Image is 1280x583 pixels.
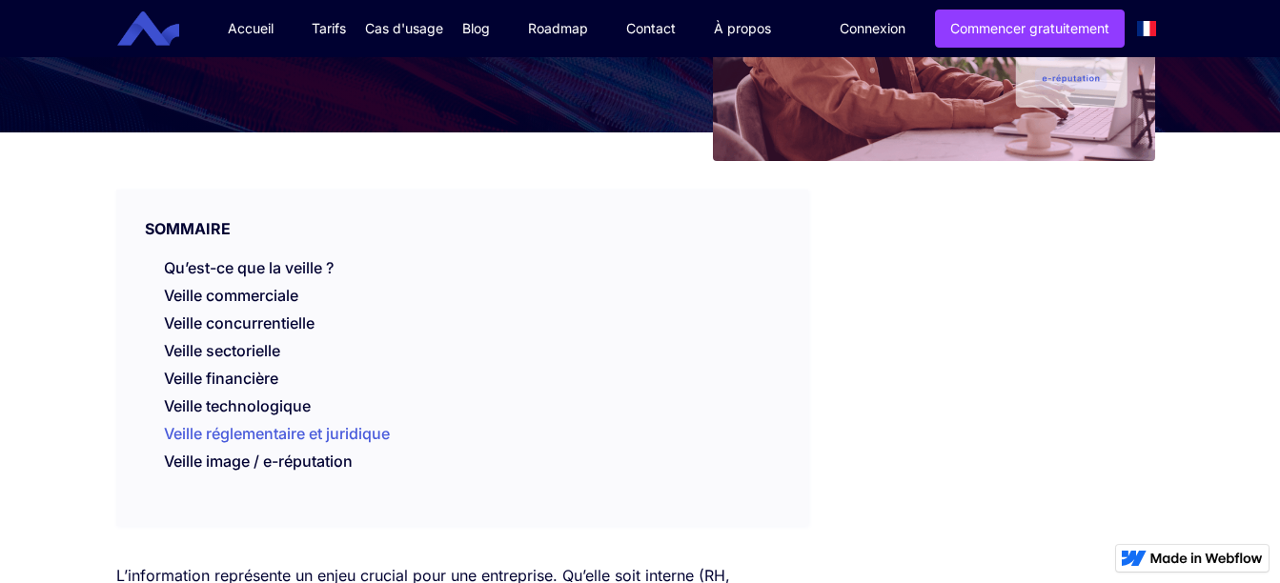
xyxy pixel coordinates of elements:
[1150,553,1263,564] img: Made in Webflow
[365,19,443,38] div: Cas d'usage
[164,369,278,397] a: Veille financière
[164,286,298,305] a: Veille commerciale
[825,10,920,47] a: Connexion
[164,313,315,332] a: Veille concurrentielle
[164,424,390,452] a: Veille réglementaire et juridique
[116,190,809,239] div: SOMMAIRE
[935,10,1125,48] a: Commencer gratuitement
[164,396,311,425] a: Veille technologique
[164,452,353,480] a: Veille image / e-réputation
[132,11,193,47] a: home
[164,341,280,360] a: Veille sectorielle
[164,258,334,277] a: Qu’est-ce que la veille ?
